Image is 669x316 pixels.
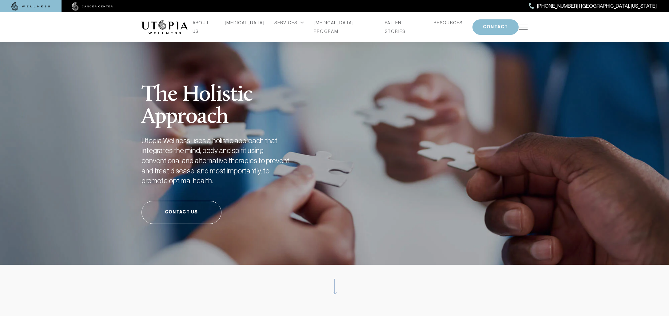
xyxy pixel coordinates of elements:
[537,2,657,10] span: [PHONE_NUMBER] | [GEOGRAPHIC_DATA], [US_STATE]
[141,136,295,186] h2: Utopia Wellness uses a holistic approach that integrates the mind, body and spirit using conventi...
[141,69,323,128] h1: The Holistic Approach
[225,18,265,27] a: [MEDICAL_DATA]
[141,201,221,224] a: Contact Us
[274,18,304,27] div: SERVICES
[434,18,463,27] a: RESOURCES
[314,18,375,36] a: [MEDICAL_DATA] PROGRAM
[385,18,424,36] a: PATIENT STORIES
[72,2,113,11] img: cancer center
[141,20,188,34] img: logo
[529,2,657,10] a: [PHONE_NUMBER] | [GEOGRAPHIC_DATA], [US_STATE]
[519,25,528,30] img: icon-hamburger
[11,2,50,11] img: wellness
[193,18,215,36] a: ABOUT US
[472,19,519,35] button: CONTACT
